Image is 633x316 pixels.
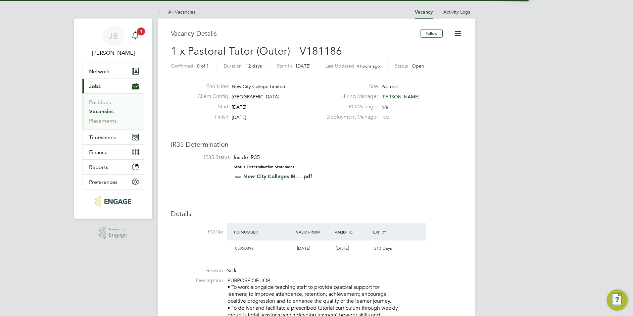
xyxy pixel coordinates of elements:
[192,114,228,121] label: Finish
[89,68,110,75] span: Network
[89,99,111,105] a: Positions
[234,165,294,169] strong: Status Determination Statement
[99,227,127,239] a: Powered byEngage
[109,232,127,238] span: Engage
[232,94,279,100] span: [GEOGRAPHIC_DATA]
[89,134,117,140] span: Timesheets
[137,27,145,35] span: 1
[89,118,117,124] a: Placements
[192,103,228,110] label: Start
[322,114,378,121] label: Deployment Manager
[82,160,144,174] button: Reports
[109,227,127,232] span: Powered by
[381,83,398,89] span: Pastoral
[333,226,372,238] div: Valid To
[371,226,410,238] div: Expiry
[357,63,380,69] span: 4 hours ago
[232,104,246,110] span: [DATE]
[336,245,349,251] span: [DATE]
[232,83,285,89] span: New City College Limited
[607,290,628,311] button: Engage Resource Center
[197,63,209,69] span: 0 of 1
[89,83,101,89] span: Jobs
[374,245,392,251] span: 310 Days
[294,226,333,238] div: Valid From
[232,226,294,238] div: PO Number
[192,93,228,100] label: Client Config
[171,45,342,58] span: 1 x Pastoral Tutor (Outer) - V181186
[89,108,114,115] a: Vacancies
[224,63,242,69] label: Duration
[443,9,470,15] a: Activity Logs
[171,140,462,149] h3: IR35 Determination
[82,145,144,159] button: Finance
[82,175,144,189] button: Preferences
[171,63,193,69] label: Confirmed
[82,79,144,93] button: Jobs
[395,63,408,69] label: Status
[420,29,443,38] button: Follow
[296,63,311,69] span: [DATE]
[89,179,118,185] span: Preferences
[297,245,310,251] span: [DATE]
[82,25,144,57] a: JB[PERSON_NAME]
[82,49,144,57] span: Jack Baron
[322,93,378,100] label: Hiring Manager
[234,154,260,160] span: Inside IR35
[82,196,144,207] a: Go to home page
[381,94,419,100] span: [PERSON_NAME]
[171,267,223,274] label: Reason
[171,229,223,236] label: PO No
[74,19,152,219] nav: Main navigation
[171,29,420,38] h3: Vacancy Details
[129,25,142,46] a: 1
[235,245,254,251] span: 05950398
[415,9,433,15] a: Vacancy
[322,103,378,110] label: PO Manager
[232,114,246,120] span: [DATE]
[227,267,237,274] span: Sick
[82,93,144,130] div: Jobs
[381,104,388,110] span: n/a
[322,83,378,90] label: Site
[82,130,144,144] button: Timesheets
[412,63,424,69] span: Open
[325,63,354,69] label: Last Updated
[171,277,223,284] label: Description
[158,9,195,15] a: All Vacancies
[89,164,108,170] span: Reports
[246,63,262,69] span: 12 days
[109,31,118,40] span: JB
[277,63,292,69] label: Start In
[383,114,389,120] span: n/a
[243,173,312,180] a: New City Colleges IR... .pdf
[177,154,230,161] label: IR35 Status
[95,196,131,207] img: huntereducation-logo-retina.png
[89,149,108,155] span: Finance
[192,83,228,90] label: End Hirer
[171,209,462,218] h3: Details
[82,64,144,79] button: Network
